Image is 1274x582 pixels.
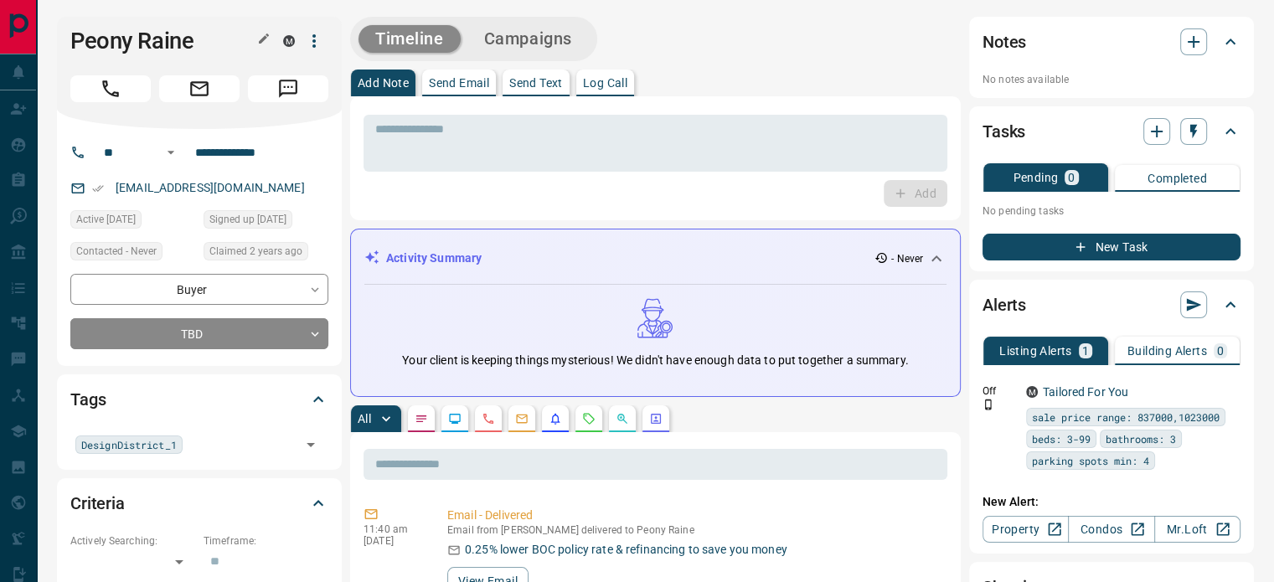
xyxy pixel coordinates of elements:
[1013,172,1058,183] p: Pending
[999,345,1072,357] p: Listing Alerts
[204,242,328,265] div: Fri Sep 16 2022
[983,22,1240,62] div: Notes
[1068,172,1075,183] p: 0
[386,250,482,267] p: Activity Summary
[1148,173,1207,184] p: Completed
[159,75,240,102] span: Email
[76,243,157,260] span: Contacted - Never
[649,412,663,425] svg: Agent Actions
[364,243,946,274] div: Activity Summary- Never
[209,211,286,228] span: Signed up [DATE]
[70,318,328,349] div: TBD
[1217,345,1224,357] p: 0
[467,25,589,53] button: Campaigns
[447,507,941,524] p: Email - Delivered
[81,436,177,453] span: DesignDistrict_1
[364,535,422,547] p: [DATE]
[983,234,1240,260] button: New Task
[983,118,1025,145] h2: Tasks
[299,433,322,456] button: Open
[983,493,1240,511] p: New Alert:
[983,72,1240,87] p: No notes available
[364,523,422,535] p: 11:40 am
[70,210,195,234] div: Sun Oct 02 2022
[283,35,295,47] div: mrloft.ca
[582,412,596,425] svg: Requests
[983,384,1016,399] p: Off
[583,77,627,89] p: Log Call
[70,386,106,413] h2: Tags
[248,75,328,102] span: Message
[509,77,563,89] p: Send Text
[92,183,104,194] svg: Email Verified
[402,352,908,369] p: Your client is keeping things mysterious! We didn't have enough data to put together a summary.
[983,285,1240,325] div: Alerts
[70,490,125,517] h2: Criteria
[1026,386,1038,398] div: mrloft.ca
[448,412,462,425] svg: Lead Browsing Activity
[983,291,1026,318] h2: Alerts
[70,274,328,305] div: Buyer
[204,533,328,549] p: Timeframe:
[358,413,371,425] p: All
[983,399,994,410] svg: Push Notification Only
[482,412,495,425] svg: Calls
[209,243,302,260] span: Claimed 2 years ago
[447,524,941,536] p: Email from [PERSON_NAME] delivered to Peony Raine
[415,412,428,425] svg: Notes
[1127,345,1207,357] p: Building Alerts
[204,210,328,234] div: Fri Sep 16 2022
[465,541,787,559] p: 0.25% lower BOC policy rate & refinancing to save you money
[70,75,151,102] span: Call
[358,25,461,53] button: Timeline
[515,412,529,425] svg: Emails
[1032,452,1149,469] span: parking spots min: 4
[70,379,328,420] div: Tags
[549,412,562,425] svg: Listing Alerts
[116,181,305,194] a: [EMAIL_ADDRESS][DOMAIN_NAME]
[1032,430,1091,447] span: beds: 3-99
[983,28,1026,55] h2: Notes
[429,77,489,89] p: Send Email
[1106,430,1176,447] span: bathrooms: 3
[70,533,195,549] p: Actively Searching:
[1068,516,1154,543] a: Condos
[616,412,629,425] svg: Opportunities
[1154,516,1240,543] a: Mr.Loft
[1082,345,1089,357] p: 1
[891,251,923,266] p: - Never
[358,77,409,89] p: Add Note
[1032,409,1220,425] span: sale price range: 837000,1023000
[70,483,328,523] div: Criteria
[161,142,181,162] button: Open
[983,111,1240,152] div: Tasks
[983,516,1069,543] a: Property
[1043,385,1128,399] a: Tailored For You
[983,198,1240,224] p: No pending tasks
[70,28,258,54] h1: Peony Raine
[76,211,136,228] span: Active [DATE]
